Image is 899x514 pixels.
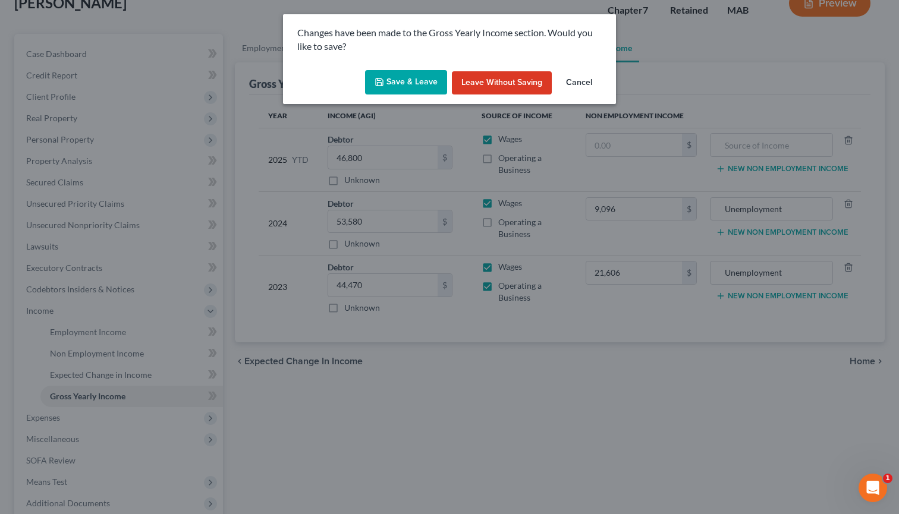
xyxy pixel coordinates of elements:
[859,474,887,502] iframe: Intercom live chat
[297,26,602,53] p: Changes have been made to the Gross Yearly Income section. Would you like to save?
[883,474,892,483] span: 1
[557,71,602,95] button: Cancel
[365,70,447,95] button: Save & Leave
[452,71,552,95] button: Leave without Saving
